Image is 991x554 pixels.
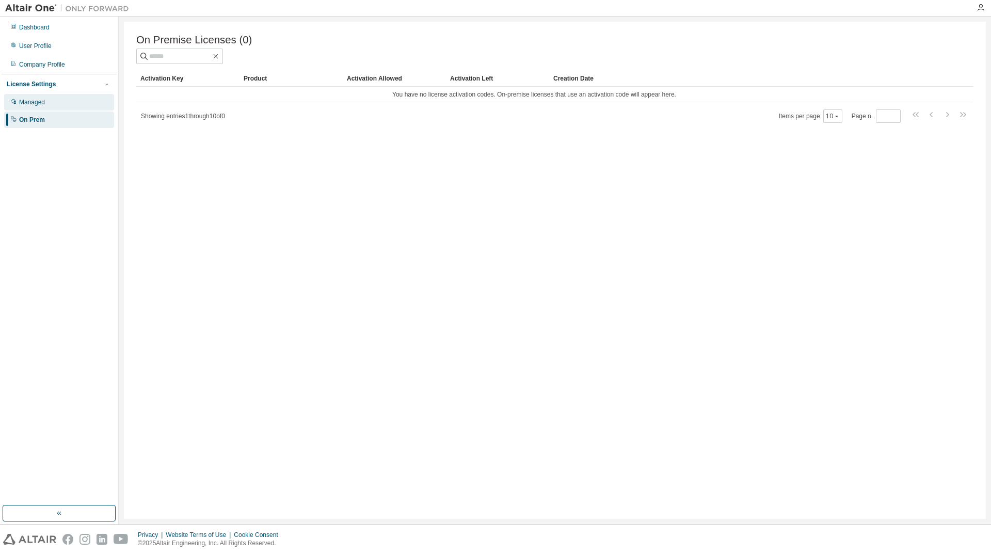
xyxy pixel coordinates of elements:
[5,3,134,13] img: Altair One
[140,70,235,87] div: Activation Key
[19,42,52,50] div: User Profile
[97,534,107,545] img: linkedin.svg
[19,98,45,106] div: Managed
[136,34,252,46] span: On Premise Licenses (0)
[7,80,56,88] div: License Settings
[779,109,842,123] span: Items per page
[234,531,284,539] div: Cookie Consent
[79,534,90,545] img: instagram.svg
[852,109,901,123] span: Page n.
[114,534,129,545] img: youtube.svg
[3,534,56,545] img: altair_logo.svg
[141,113,225,120] span: Showing entries 1 through 10 of 0
[19,23,50,31] div: Dashboard
[347,70,442,87] div: Activation Allowed
[19,60,65,69] div: Company Profile
[826,112,840,120] button: 10
[138,531,166,539] div: Privacy
[136,87,932,102] td: You have no license activation codes. On-premise licenses that use an activation code will appear...
[138,539,284,548] p: © 2025 Altair Engineering, Inc. All Rights Reserved.
[553,70,928,87] div: Creation Date
[19,116,45,124] div: On Prem
[166,531,234,539] div: Website Terms of Use
[62,534,73,545] img: facebook.svg
[244,70,339,87] div: Product
[450,70,545,87] div: Activation Left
